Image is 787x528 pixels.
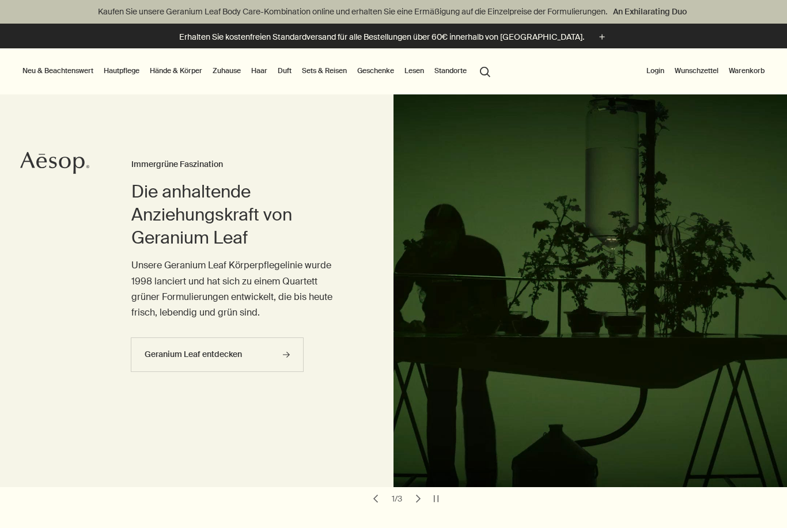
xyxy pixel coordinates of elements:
h2: Die anhaltende Anziehungskraft von Geranium Leaf [131,180,347,249]
a: Geschenke [355,64,396,78]
a: Aesop [20,151,89,177]
button: Warenkorb [727,64,767,78]
a: An Exhilarating Duo [611,5,689,18]
button: pause [428,491,444,507]
button: Neu & Beachtenswert [20,64,96,78]
button: Standorte [432,64,469,78]
button: previous slide [368,491,384,507]
a: Lesen [402,64,426,78]
button: next slide [410,491,426,507]
a: Duft [275,64,294,78]
a: Zuhause [210,64,243,78]
button: Erhalten Sie kostenfreien Standardversand für alle Bestellungen über 60€ innerhalb von [GEOGRAPHI... [179,31,608,44]
h3: Immergrüne Faszination [131,158,347,172]
nav: primary [20,48,495,94]
a: Wunschzettel [672,64,721,78]
svg: Aesop [20,151,89,174]
a: Hände & Körper [147,64,205,78]
a: Haar [249,64,270,78]
p: Unsere Geranium Leaf Körperpflegelinie wurde 1998 lanciert und hat sich zu einem Quartett grüner ... [131,257,347,320]
p: Kaufen Sie unsere Geranium Leaf Body Care-Kombination online und erhalten Sie eine Ermäßigung auf... [12,6,775,18]
button: Login [644,64,667,78]
nav: supplementary [644,48,767,94]
a: Hautpflege [101,64,142,78]
p: Erhalten Sie kostenfreien Standardversand für alle Bestellungen über 60€ innerhalb von [GEOGRAPHI... [179,31,584,43]
a: Geranium Leaf entdecken [131,337,304,372]
a: Sets & Reisen [300,64,349,78]
button: Menüpunkt "Suche" öffnen [475,60,495,82]
div: 1 / 3 [388,493,406,504]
